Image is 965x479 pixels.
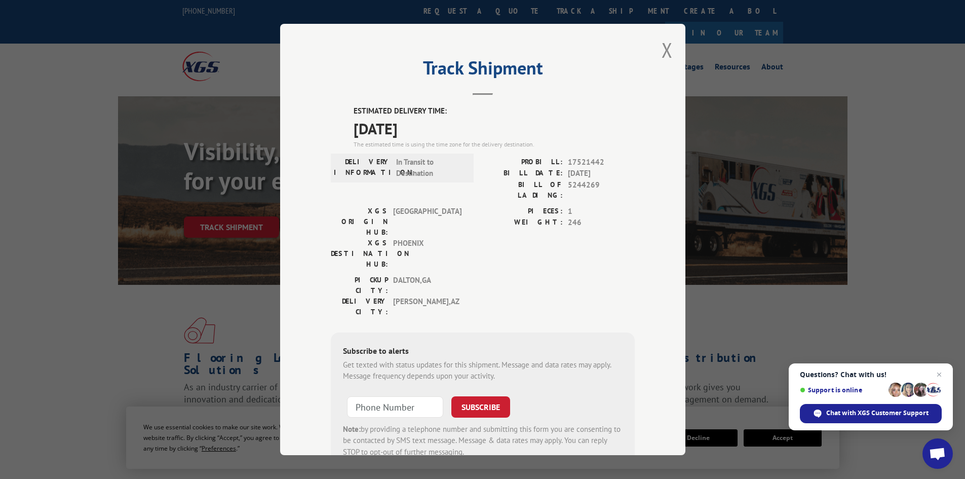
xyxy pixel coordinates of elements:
[800,404,942,423] div: Chat with XGS Customer Support
[343,345,623,359] div: Subscribe to alerts
[451,396,510,418] button: SUBSCRIBE
[343,424,361,434] strong: Note:
[568,206,635,217] span: 1
[800,371,942,379] span: Questions? Chat with us!
[568,168,635,179] span: [DATE]
[347,396,443,418] input: Phone Number
[826,409,929,418] span: Chat with XGS Customer Support
[922,438,953,469] div: Open chat
[393,296,461,317] span: [PERSON_NAME] , AZ
[800,386,885,394] span: Support is online
[933,369,945,381] span: Close chat
[393,206,461,238] span: [GEOGRAPHIC_DATA]
[354,117,635,140] span: [DATE]
[343,359,623,382] div: Get texted with status updates for this shipment. Message and data rates may apply. Message frequ...
[483,179,563,201] label: BILL OF LADING:
[331,238,388,270] label: XGS DESTINATION HUB:
[393,238,461,270] span: PHOENIX
[483,217,563,229] label: WEIGHT:
[343,424,623,458] div: by providing a telephone number and submitting this form you are consenting to be contacted by SM...
[334,157,391,179] label: DELIVERY INFORMATION:
[331,296,388,317] label: DELIVERY CITY:
[331,206,388,238] label: XGS ORIGIN HUB:
[483,168,563,179] label: BILL DATE:
[393,275,461,296] span: DALTON , GA
[483,206,563,217] label: PIECES:
[396,157,465,179] span: In Transit to Destination
[568,157,635,168] span: 17521442
[331,275,388,296] label: PICKUP CITY:
[354,105,635,117] label: ESTIMATED DELIVERY TIME:
[354,140,635,149] div: The estimated time is using the time zone for the delivery destination.
[568,217,635,229] span: 246
[483,157,563,168] label: PROBILL:
[662,36,673,63] button: Close modal
[568,179,635,201] span: 5244269
[331,61,635,80] h2: Track Shipment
